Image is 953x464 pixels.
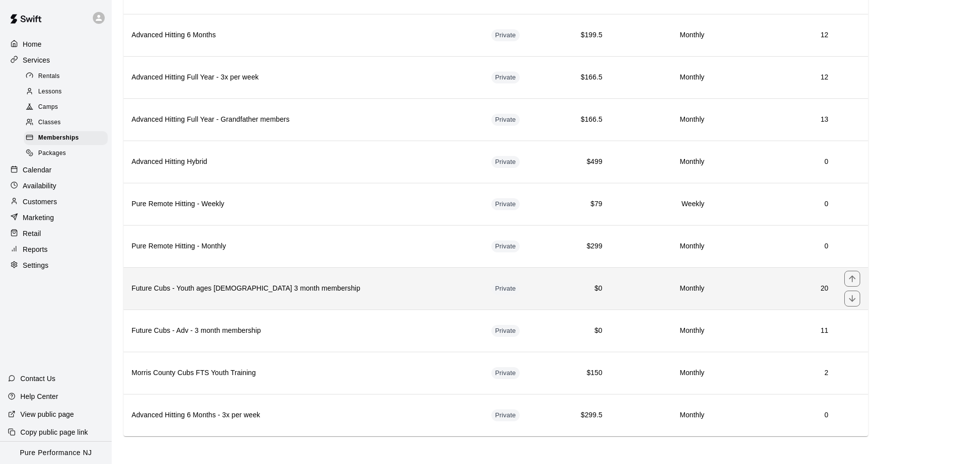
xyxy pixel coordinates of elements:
[38,87,62,97] span: Lessons
[491,200,520,209] span: Private
[844,271,860,287] button: move item up
[557,410,602,421] h6: $299.5
[720,156,828,167] h6: 0
[38,133,79,143] span: Memberships
[24,131,112,146] a: Memberships
[24,69,112,84] a: Rentals
[23,213,54,223] p: Marketing
[38,118,61,128] span: Classes
[23,244,48,254] p: Reports
[491,326,520,336] span: Private
[23,55,50,65] p: Services
[618,283,705,294] h6: Monthly
[491,283,520,295] div: This membership is hidden from the memberships page
[23,197,57,207] p: Customers
[24,146,112,161] a: Packages
[8,258,104,273] a: Settings
[24,100,108,114] div: Camps
[491,31,520,40] span: Private
[24,84,112,99] a: Lessons
[491,157,520,167] span: Private
[491,284,520,294] span: Private
[132,114,476,125] h6: Advanced Hitting Full Year - Grandfather members
[132,199,476,210] h6: Pure Remote Hitting - Weekly
[20,409,74,419] p: View public page
[23,260,49,270] p: Settings
[557,283,602,294] h6: $0
[20,374,56,384] p: Contact Us
[491,325,520,337] div: This membership is hidden from the memberships page
[720,199,828,210] h6: 0
[618,30,705,41] h6: Monthly
[491,367,520,379] div: This membership is hidden from the memberships page
[8,162,104,177] a: Calendar
[8,178,104,193] a: Availability
[557,241,602,252] h6: $299
[618,114,705,125] h6: Monthly
[8,37,104,52] a: Home
[557,368,602,379] h6: $150
[20,427,88,437] p: Copy public page link
[720,114,828,125] h6: 13
[844,291,860,307] button: move item down
[20,448,92,458] p: Pure Performance NJ
[24,100,112,115] a: Camps
[720,283,828,294] h6: 20
[491,411,520,420] span: Private
[720,368,828,379] h6: 2
[491,369,520,378] span: Private
[132,241,476,252] h6: Pure Remote Hitting - Monthly
[8,210,104,225] a: Marketing
[618,156,705,167] h6: Monthly
[23,165,52,175] p: Calendar
[557,156,602,167] h6: $499
[491,240,520,252] div: This membership is hidden from the memberships page
[618,241,705,252] h6: Monthly
[618,199,705,210] h6: Weekly
[618,368,705,379] h6: Monthly
[618,72,705,83] h6: Monthly
[720,325,828,336] h6: 11
[491,72,520,83] div: This membership is hidden from the memberships page
[132,72,476,83] h6: Advanced Hitting Full Year - 3x per week
[24,116,108,130] div: Classes
[618,325,705,336] h6: Monthly
[132,283,476,294] h6: Future Cubs - Youth ages [DEMOGRAPHIC_DATA] 3 month membership
[8,53,104,68] a: Services
[491,29,520,41] div: This membership is hidden from the memberships page
[24,147,108,160] div: Packages
[491,73,520,82] span: Private
[491,409,520,421] div: This membership is hidden from the memberships page
[132,410,476,421] h6: Advanced Hitting 6 Months - 3x per week
[23,39,42,49] p: Home
[24,85,108,99] div: Lessons
[491,156,520,168] div: This membership is hidden from the memberships page
[491,198,520,210] div: This membership is hidden from the memberships page
[8,226,104,241] a: Retail
[720,241,828,252] h6: 0
[557,114,602,125] h6: $166.5
[720,30,828,41] h6: 12
[8,194,104,209] a: Customers
[8,242,104,257] a: Reports
[491,114,520,126] div: This membership is hidden from the memberships page
[557,325,602,336] h6: $0
[491,115,520,125] span: Private
[557,72,602,83] h6: $166.5
[24,70,108,83] div: Rentals
[132,325,476,336] h6: Future Cubs - Adv - 3 month membership
[132,368,476,379] h6: Morris County Cubs FTS Youth Training
[38,149,66,158] span: Packages
[23,181,57,191] p: Availability
[618,410,705,421] h6: Monthly
[720,410,828,421] h6: 0
[24,131,108,145] div: Memberships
